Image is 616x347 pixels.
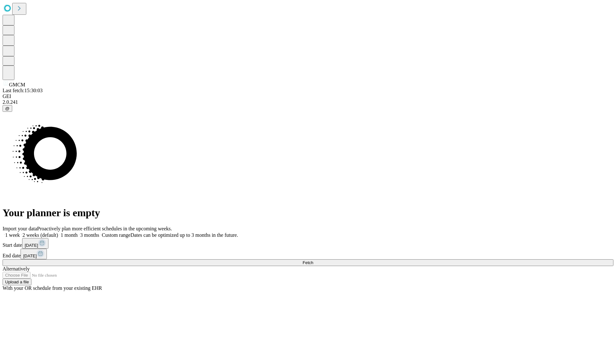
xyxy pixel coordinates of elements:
[21,249,47,259] button: [DATE]
[3,285,102,291] span: With your OR schedule from your existing EHR
[102,232,130,238] span: Custom range
[23,254,37,258] span: [DATE]
[3,238,613,249] div: Start date
[5,232,20,238] span: 1 week
[3,249,613,259] div: End date
[37,226,172,231] span: Proactively plan more efficient schedules in the upcoming weeks.
[3,207,613,219] h1: Your planner is empty
[3,279,31,285] button: Upload a file
[3,93,613,99] div: GEI
[22,238,48,249] button: [DATE]
[3,105,12,112] button: @
[80,232,99,238] span: 3 months
[9,82,25,87] span: GMCM
[3,99,613,105] div: 2.0.241
[3,266,30,271] span: Alternatively
[303,260,313,265] span: Fetch
[3,88,43,93] span: Last fetch: 15:30:03
[22,232,58,238] span: 2 weeks (default)
[3,259,613,266] button: Fetch
[3,226,37,231] span: Import your data
[61,232,78,238] span: 1 month
[131,232,238,238] span: Dates can be optimized up to 3 months in the future.
[5,106,10,111] span: @
[25,243,38,248] span: [DATE]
